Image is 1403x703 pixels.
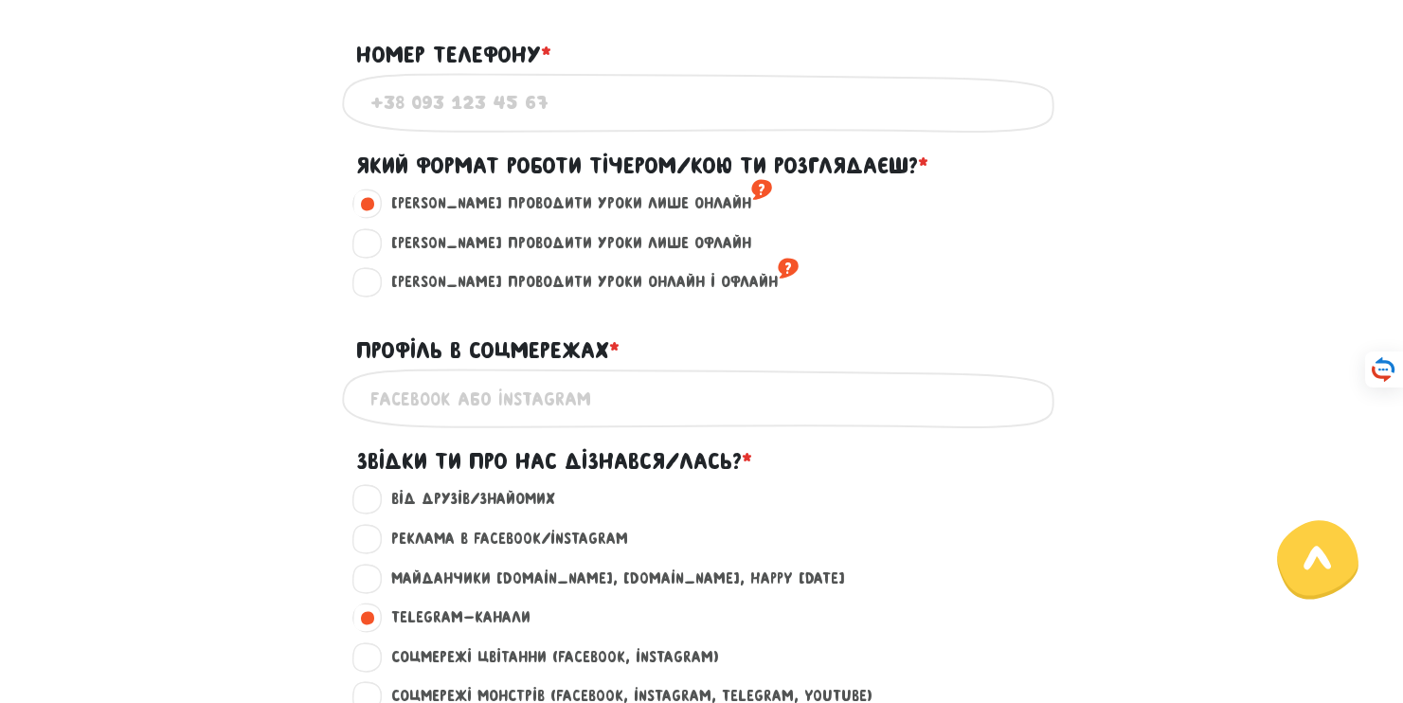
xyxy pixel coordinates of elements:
input: +38 093 123 45 67 [370,81,1034,124]
label: [PERSON_NAME] проводити уроки онлайн і офлайн [375,270,799,295]
label: Номер телефону [356,37,551,73]
sup: ? [751,174,772,205]
label: Telegram-канали [375,605,531,630]
label: Від друзів/знайомих [375,487,555,512]
label: [PERSON_NAME] проводити уроки лише офлайн [375,231,751,256]
input: Facebook або Instagram [370,377,1034,420]
label: [PERSON_NAME] проводити уроки лише онлайн [375,191,772,216]
label: Соцмережі Цвітанни (Facebook, Instagram) [375,645,719,670]
label: Профіль в соцмережах [356,333,620,369]
label: Майданчики [DOMAIN_NAME], [DOMAIN_NAME], happy [DATE] [375,567,845,591]
label: Який формат роботи тічером/кою ти розглядаєш? [356,148,928,184]
label: Реклама в Facebook/Instagram [375,527,628,551]
sup: ? [778,253,799,283]
label: Звідки ти про нас дізнався/лась? [356,443,752,479]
